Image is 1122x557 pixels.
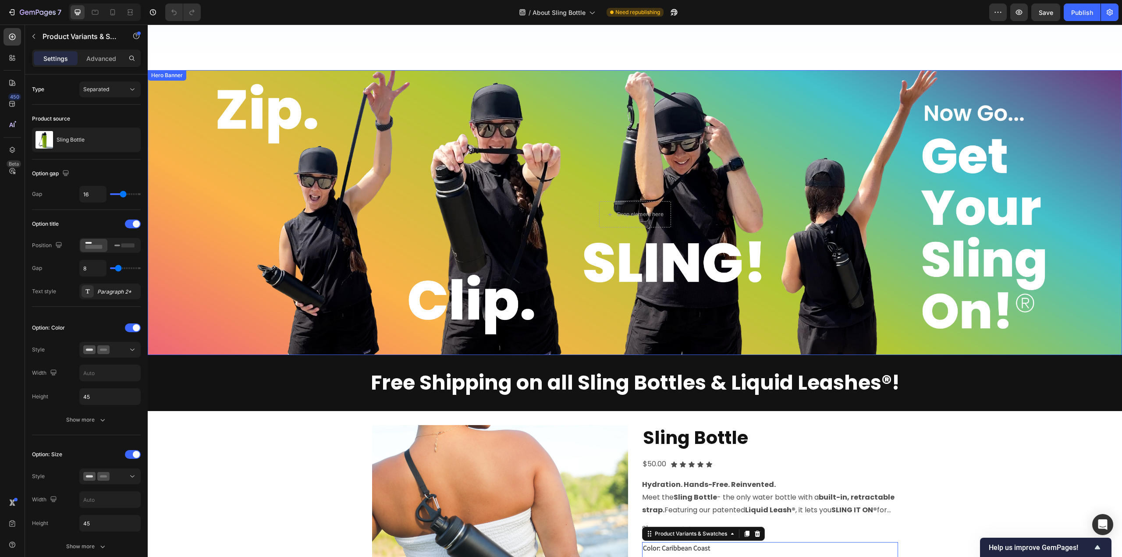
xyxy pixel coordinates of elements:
div: Height [32,393,48,401]
div: Type [32,85,44,93]
div: Paragraph 2* [97,288,138,296]
strong: SLING IT ON® [684,480,729,490]
span: / [529,8,531,17]
input: Auto [80,260,106,276]
p: Meet the - the only water bottle with a Featuring our patented , it lets you for hands-free hydra... [494,468,747,528]
input: Auto [80,389,140,404]
iframe: Design area [148,25,1122,557]
strong: built-in, retractable strap. [494,468,747,490]
div: Style [32,472,45,480]
div: Text style [32,287,56,295]
p: 7 [57,7,61,18]
div: Option: Size [32,451,62,458]
p: Sling Bottle [57,137,85,143]
div: Show more [66,542,107,551]
input: Auto [80,186,106,202]
button: Save [1031,4,1060,21]
strong: Hydration. Hands-Free. Reinvented. [494,455,628,465]
p: Settings [43,54,68,63]
div: $50.00 [494,433,519,447]
button: Show more [32,412,141,428]
button: Publish [1064,4,1101,21]
span: Help us improve GemPages! [989,543,1092,552]
button: Separated [79,82,141,97]
div: Undo/Redo [165,4,201,21]
div: Gap [32,190,42,198]
div: Product source [32,115,70,123]
img: product feature img [36,131,53,149]
span: Save [1039,9,1053,16]
strong: Sling Bottle [526,468,569,478]
div: Beta [7,160,21,167]
div: Option gap [32,168,71,180]
span: Show more [494,498,533,511]
p: Advanced [86,54,116,63]
button: Show more [494,498,750,511]
strong: Liquid Leash® [597,480,648,490]
div: 450 [8,93,21,100]
div: Gap [32,264,42,272]
div: Publish [1071,8,1093,17]
div: Drop element here [469,186,516,193]
div: Height [32,519,48,527]
legend: Color: Caribbean Coast [494,518,563,530]
div: Product Variants & Swatches [505,505,581,513]
div: Position [32,240,64,252]
input: Auto [80,492,140,507]
h2: Sling Bottle [494,401,750,426]
p: Product Variants & Swatches [43,31,117,42]
button: Show more [32,539,141,554]
div: Hero Banner [2,47,37,55]
div: Show more [66,415,107,424]
div: Option title [32,220,59,228]
input: Auto [80,515,140,531]
div: Width [32,367,59,379]
div: Style [32,346,45,354]
span: Need republishing [615,8,660,16]
button: 7 [4,4,65,21]
div: Width [32,494,59,506]
div: Option: Color [32,324,65,332]
button: Show survey - Help us improve GemPages! [989,542,1103,553]
span: About Sling Bottle [533,8,586,17]
input: Auto [80,365,140,381]
span: Separated [83,86,109,92]
div: Open Intercom Messenger [1092,514,1113,535]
